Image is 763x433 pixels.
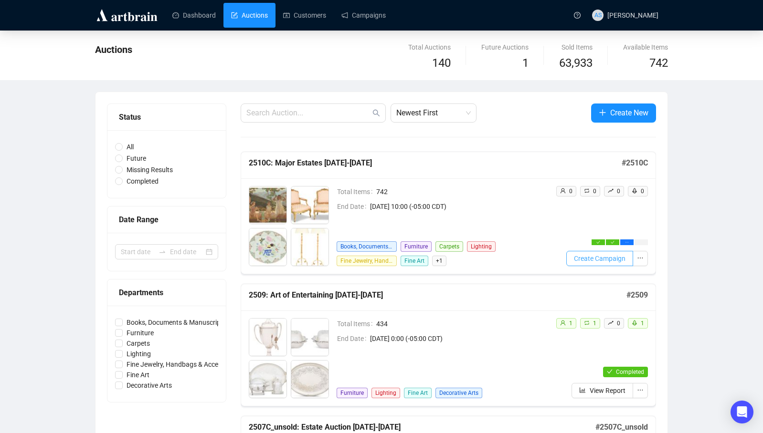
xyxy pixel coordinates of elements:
[560,320,566,326] span: user
[172,3,216,28] a: Dashboard
[596,240,600,244] span: check
[632,320,637,326] span: rocket
[123,328,158,338] span: Furniture
[337,256,397,266] span: Fine Jewelry, Handbags & Accessories
[560,188,566,194] span: user
[170,247,204,257] input: End date
[337,201,370,212] span: End Date
[372,109,380,117] span: search
[123,338,154,349] span: Carpets
[123,349,155,359] span: Lighting
[123,153,150,164] span: Future
[594,10,601,20] span: AS
[123,370,153,380] span: Fine Art
[401,241,432,252] span: Furniture
[159,248,166,256] span: to
[591,103,656,123] button: Create New
[559,42,593,52] div: Sold Items
[249,157,622,169] h5: 2510C: Major Estates [DATE]-[DATE]
[119,287,214,299] div: Departments
[246,107,371,119] input: Search Auction...
[337,388,368,398] span: Furniture
[611,240,615,244] span: check
[522,56,529,70] span: 1
[370,201,548,212] span: [DATE] 10:00 (-05:00 CDT)
[401,256,428,266] span: Fine Art
[404,388,432,398] span: Fine Art
[291,228,329,266] img: 4_1.jpg
[123,165,177,175] span: Missing Results
[574,253,625,264] span: Create Campaign
[408,42,451,52] div: Total Auctions
[610,107,648,119] span: Create New
[623,42,668,52] div: Available Items
[95,8,159,23] img: logo
[559,54,593,72] span: 63,933
[622,157,648,169] h5: # 2510C
[123,359,243,370] span: Fine Jewelry, Handbags & Accessories
[291,319,329,356] img: 2_1.jpg
[616,369,644,375] span: Completed
[291,361,329,398] img: 4_1.jpg
[371,388,400,398] span: Lighting
[625,240,629,244] span: ellipsis
[731,401,753,423] div: Open Intercom Messenger
[249,228,286,266] img: 3_1.jpg
[291,186,329,224] img: 2_1.jpg
[283,3,326,28] a: Customers
[590,385,625,396] span: View Report
[249,289,626,301] h5: 2509: Art of Entertaining [DATE]-[DATE]
[121,247,155,257] input: Start date
[569,320,572,327] span: 1
[593,320,596,327] span: 1
[370,333,548,344] span: [DATE] 0:00 (-05:00 CDT)
[617,320,620,327] span: 0
[641,320,644,327] span: 1
[95,44,132,55] span: Auctions
[249,361,286,398] img: 3_1.jpg
[435,388,482,398] span: Decorative Arts
[572,383,633,398] button: View Report
[119,111,214,123] div: Status
[231,3,268,28] a: Auctions
[467,241,496,252] span: Lighting
[249,319,286,356] img: 1_1.jpg
[123,142,138,152] span: All
[337,241,397,252] span: Books, Documents & Manuscripts
[632,188,637,194] span: rocket
[123,317,230,328] span: Books, Documents & Manuscripts
[608,188,614,194] span: rise
[241,152,656,274] a: 2510C: Major Estates [DATE]-[DATE]#2510CTotal Items742End Date[DATE] 10:00 (-05:00 CDT)Books, Doc...
[376,186,548,197] span: 742
[579,387,586,393] span: bar-chart
[337,186,376,197] span: Total Items
[396,104,471,122] span: Newest First
[159,248,166,256] span: swap-right
[337,333,370,344] span: End Date
[249,186,286,224] img: 1_1.jpg
[607,11,658,19] span: [PERSON_NAME]
[569,188,572,195] span: 0
[637,255,644,261] span: ellipsis
[649,56,668,70] span: 742
[249,422,595,433] h5: 2507C_unsold: Estate Auction [DATE]-[DATE]
[341,3,386,28] a: Campaigns
[608,320,614,326] span: rise
[123,380,176,391] span: Decorative Arts
[599,109,606,116] span: plus
[337,319,376,329] span: Total Items
[595,422,648,433] h5: # 2507C_unsold
[566,251,633,266] button: Create Campaign
[435,241,463,252] span: Carpets
[574,12,581,19] span: question-circle
[432,256,446,266] span: + 1
[637,387,644,393] span: ellipsis
[432,56,451,70] span: 140
[241,284,656,406] a: 2509: Art of Entertaining [DATE]-[DATE]#2509Total Items434End Date[DATE] 0:00 (-05:00 CDT)Furnitu...
[626,289,648,301] h5: # 2509
[617,188,620,195] span: 0
[584,188,590,194] span: retweet
[481,42,529,52] div: Future Auctions
[584,320,590,326] span: retweet
[593,188,596,195] span: 0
